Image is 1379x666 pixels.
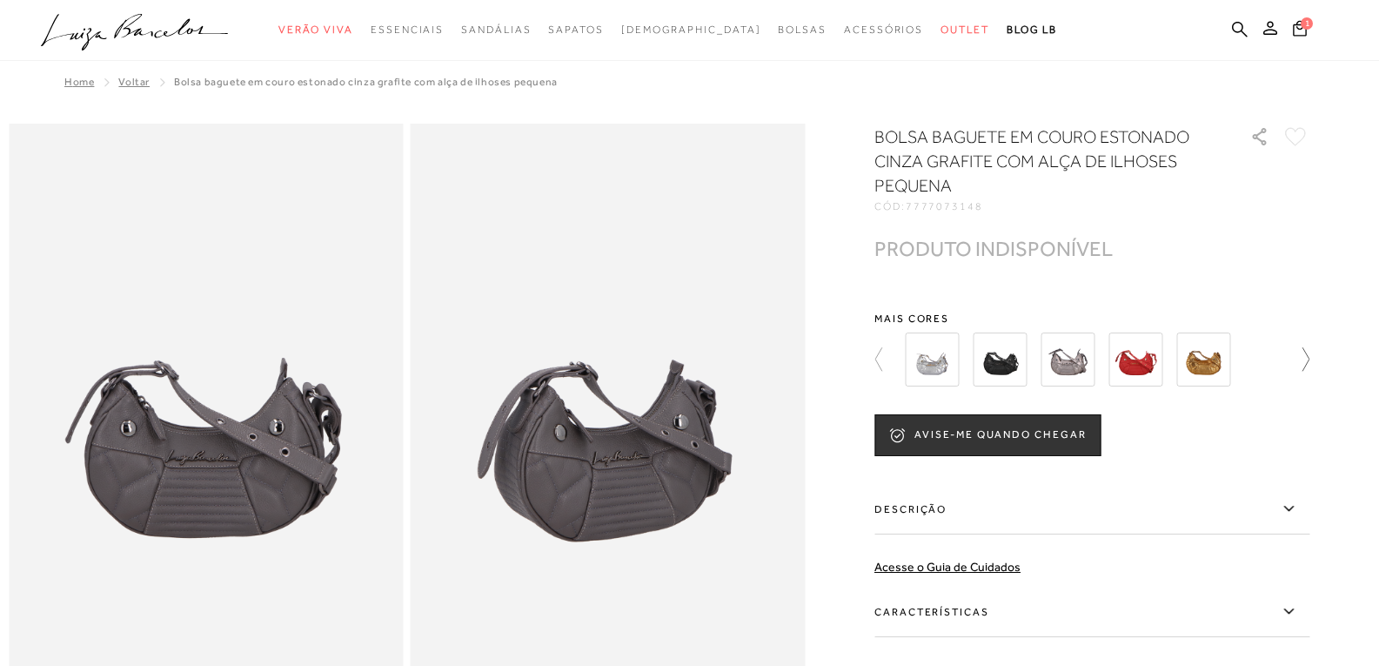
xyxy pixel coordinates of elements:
a: noSubCategoriesText [461,14,531,46]
a: noSubCategoriesText [548,14,603,46]
span: 1 [1301,17,1313,30]
button: 1 [1288,19,1312,43]
a: noSubCategoriesText [941,14,989,46]
h1: BOLSA BAGUETE EM COURO ESTONADO CINZA GRAFITE COM ALÇA DE ILHOSES PEQUENA [874,124,1201,198]
img: BOLSA BAGUETE EM COURO PRATA COM ALÇA DE ILHOSES PEQUENA [905,333,959,387]
a: noSubCategoriesText [621,14,761,46]
img: Bolsa pequena baguete dourada [1176,333,1230,387]
span: Sapatos [548,24,603,36]
a: Voltar [118,76,150,88]
label: Descrição [874,484,1309,535]
span: BOLSA BAGUETE EM COURO ESTONADO CINZA GRAFITE COM ALÇA DE ILHOSES PEQUENA [174,76,558,88]
img: BOLSA BAGUETE EM COURO VERMELHO PIMENTA COM ALÇA DE ILHOSES PEQUENA [1108,333,1162,387]
span: Acessórios [844,24,923,36]
label: Características [874,587,1309,637]
span: 7777073148 [906,200,983,212]
img: BOLSA BAGUETE EM COURO PRETO COM ALÇA DE ILHOSES PEQUENA [973,333,1027,387]
span: Sandálias [461,24,531,36]
a: noSubCategoriesText [844,14,923,46]
span: Bolsas [778,24,827,36]
span: Outlet [941,24,989,36]
a: Acesse o Guia de Cuidados [874,560,1021,574]
div: PRODUTO INDISPONÍVEL [874,239,1113,258]
a: noSubCategoriesText [778,14,827,46]
a: Home [64,76,94,88]
span: Essenciais [371,24,444,36]
a: noSubCategoriesText [278,14,353,46]
div: CÓD: [874,201,1222,212]
span: Verão Viva [278,24,353,36]
img: BOLSA BAGUETE EM COURO TITÂNIO COM ALÇA DE ILHOSES PEQUENA [1041,333,1094,387]
span: [DEMOGRAPHIC_DATA] [621,24,761,36]
button: AVISE-ME QUANDO CHEGAR [874,414,1101,456]
a: noSubCategoriesText [371,14,444,46]
span: BLOG LB [1007,24,1057,36]
a: BLOG LB [1007,14,1057,46]
span: Mais cores [874,313,1309,324]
